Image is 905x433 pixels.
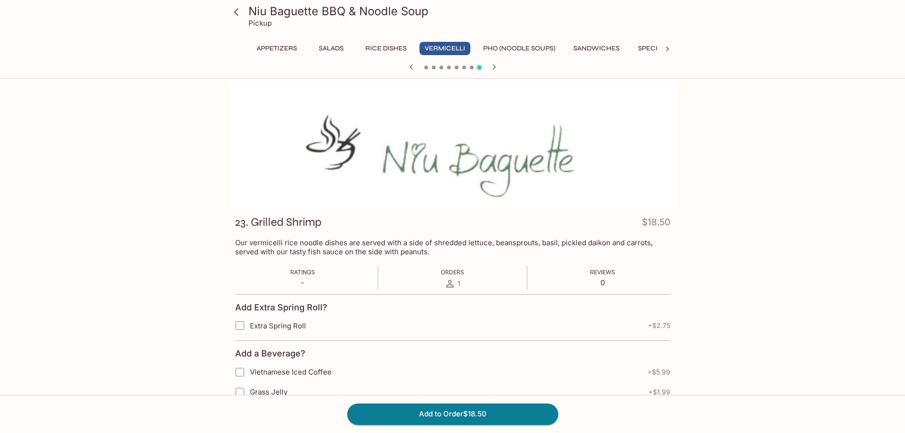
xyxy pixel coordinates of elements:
span: Ratings [290,269,315,276]
span: Extra Spring Roll [250,321,306,330]
button: Vermicelli [419,42,470,55]
button: Appetizers [251,42,302,55]
span: + $2.75 [648,322,670,329]
span: Reviews [590,269,615,276]
h4: $18.50 [642,215,670,233]
button: Salads [310,42,352,55]
p: Our vermicelli rice noodle dishes are served with a side of shredded lettuce, beansprouts, basil,... [235,238,670,256]
button: Rice Dishes [360,42,412,55]
button: Add to Order$18.50 [347,404,558,424]
span: Vietnamese Iced Coffee [250,367,332,376]
p: 0 [590,278,615,287]
h3: 23. Grilled Shrimp [235,215,322,230]
p: Pickup [248,19,272,28]
div: 23. Grilled Shrimp [229,82,677,208]
span: 1 [457,279,460,288]
span: Grass Jelly [250,387,287,396]
span: + $1.99 [648,388,670,396]
p: - [290,278,315,287]
span: Orders [441,269,464,276]
h3: Niu Baguette BBQ & Noodle Soup [248,4,673,19]
h4: Add a Beverage? [235,348,305,359]
h4: Add Extra Spring Roll? [235,302,327,313]
button: Pho (Noodle Soups) [478,42,561,55]
button: Specials [632,42,675,55]
button: Sandwiches [568,42,625,55]
span: + $5.99 [648,368,670,376]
